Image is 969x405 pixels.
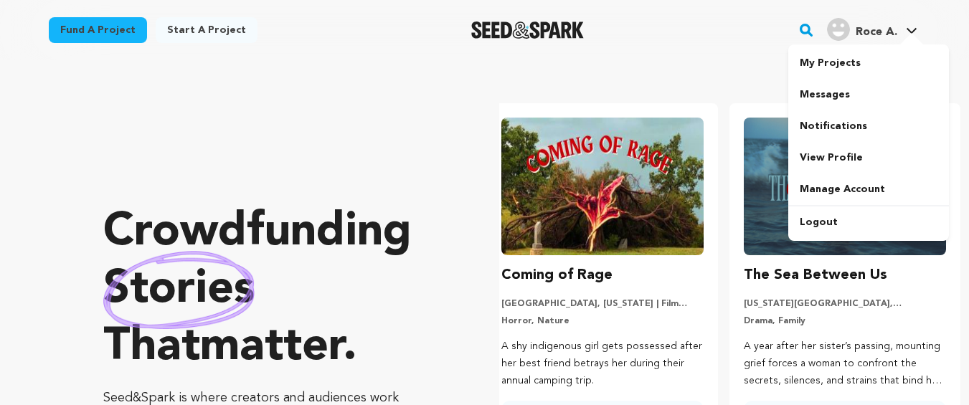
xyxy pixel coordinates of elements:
a: Manage Account [788,173,949,205]
p: A shy indigenous girl gets possessed after her best friend betrays her during their annual campin... [501,338,704,389]
a: Notifications [788,110,949,142]
a: Logout [788,206,949,238]
a: Fund a project [49,17,147,43]
p: Drama, Family [744,315,946,327]
span: Roce A.'s Profile [824,15,920,45]
p: [GEOGRAPHIC_DATA], [US_STATE] | Film Short [501,298,704,310]
a: View Profile [788,142,949,173]
img: Coming of Rage image [501,118,704,255]
h3: Coming of Rage [501,264,613,287]
a: Roce A.'s Profile [824,15,920,41]
a: Start a project [156,17,257,43]
a: Seed&Spark Homepage [471,22,584,39]
span: matter [200,325,343,371]
p: A year after her sister’s passing, mounting grief forces a woman to confront the secrets, silence... [744,338,946,389]
img: hand sketched image [103,251,255,329]
p: Crowdfunding that . [103,204,442,376]
p: Horror, Nature [501,315,704,327]
p: [US_STATE][GEOGRAPHIC_DATA], [US_STATE] | Film Short [744,298,946,310]
img: The Sea Between Us image [744,118,946,255]
div: Roce A.'s Profile [827,18,897,41]
img: user.png [827,18,850,41]
h3: The Sea Between Us [744,264,887,287]
a: My Projects [788,47,949,79]
span: Roce A. [856,27,897,38]
img: Seed&Spark Logo Dark Mode [471,22,584,39]
a: Messages [788,79,949,110]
